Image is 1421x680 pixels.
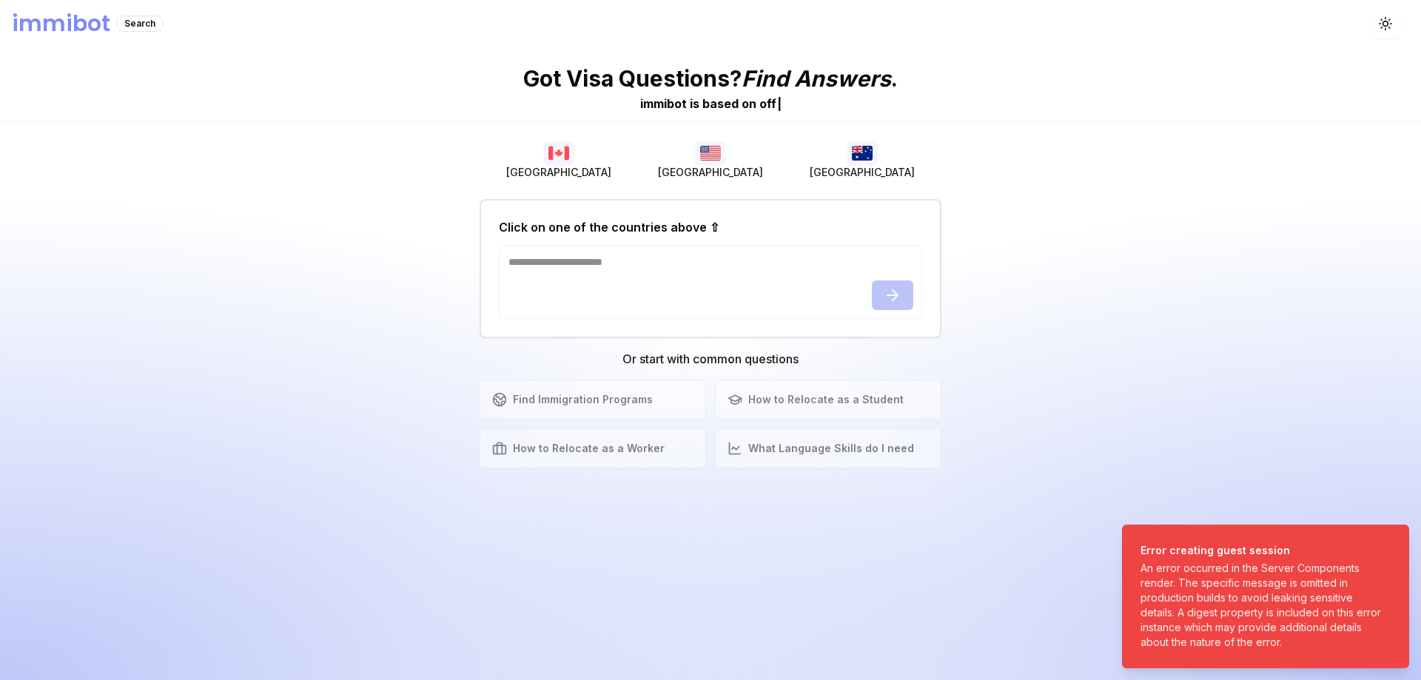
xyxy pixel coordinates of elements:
[544,141,574,165] img: Canada flag
[506,165,611,180] span: [GEOGRAPHIC_DATA]
[1141,543,1385,558] div: Error creating guest session
[480,350,941,368] h3: Or start with common questions
[640,95,699,112] div: immibot is
[523,65,898,92] p: Got Visa Questions? .
[810,165,915,180] span: [GEOGRAPHIC_DATA]
[702,96,776,111] span: b a s e d o n o f f
[499,218,719,236] h2: Click on one of the countries above ⇧
[847,141,877,165] img: Australia flag
[696,141,725,165] img: USA flag
[658,165,763,180] span: [GEOGRAPHIC_DATA]
[742,65,891,92] span: Find Answers
[116,16,164,32] div: Search
[12,10,110,37] h1: immibot
[1141,561,1385,650] div: An error occurred in the Server Components render. The specific message is omitted in production ...
[777,96,782,111] span: |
